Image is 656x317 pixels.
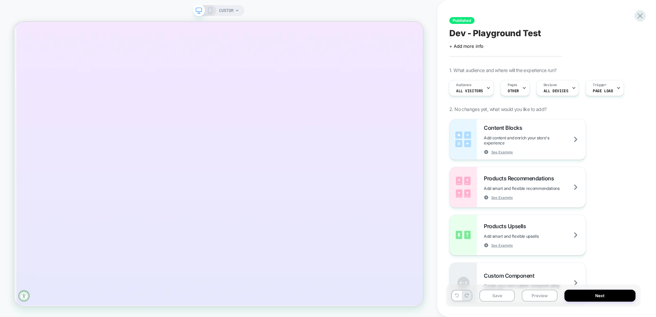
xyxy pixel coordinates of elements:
[449,43,483,49] span: + Add more info
[508,83,517,87] span: Pages
[491,150,513,154] span: See Example
[508,88,519,93] span: OTHER
[484,186,577,191] span: Add smart and flexible recommendations
[479,290,515,302] button: Save
[593,83,606,87] span: Trigger
[484,223,529,230] span: Products Upsells
[593,88,613,93] span: Page Load
[449,67,556,73] span: 1. What audience and where will the experience run?
[491,243,513,248] span: See Example
[456,83,471,87] span: Audience
[484,175,557,182] span: Products Recommendations
[484,272,538,279] span: Custom Component
[484,135,586,146] span: Add content and enrich your store's experience
[449,106,546,112] span: 2. No changes yet, what would you like to add?
[564,290,636,302] button: Next
[522,290,557,302] button: Preview
[449,17,475,24] span: Published
[456,88,483,93] span: All Visitors
[544,83,557,87] span: Devices
[491,195,513,200] span: See Example
[484,234,556,239] span: Add smart and flexible upsells
[449,28,541,38] span: Dev - Playground Test
[484,283,586,293] span: Create your own custom componet using html/css/js
[544,88,568,93] span: ALL DEVICES
[219,5,233,16] span: CUSTOM
[484,124,525,131] span: Content Blocks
